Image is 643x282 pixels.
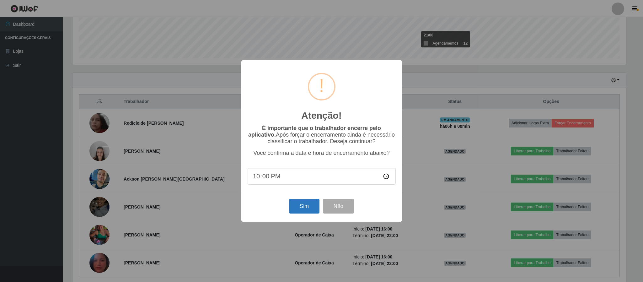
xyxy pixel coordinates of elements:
[248,150,396,156] p: Você confirma a data e hora de encerramento abaixo?
[289,199,319,214] button: Sim
[248,125,396,145] p: Após forçar o encerramento ainda é necessário classificar o trabalhador. Deseja continuar?
[301,110,341,121] h2: Atenção!
[248,125,381,138] b: É importante que o trabalhador encerre pelo aplicativo.
[323,199,354,214] button: Não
